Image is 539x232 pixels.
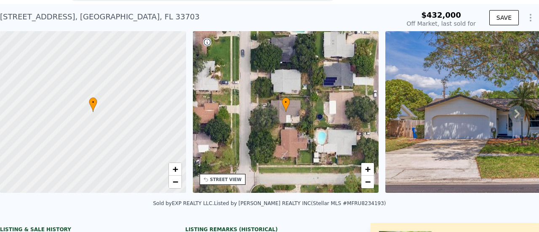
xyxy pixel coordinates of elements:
button: Show Options [522,9,539,26]
div: • [89,97,97,112]
span: • [89,99,97,106]
a: Zoom in [169,163,181,176]
div: Listed by [PERSON_NAME] REALTY INC (Stellar MLS #MFRU8234193) [214,200,386,206]
span: − [365,176,371,187]
div: Sold by EXP REALTY LLC . [153,200,214,206]
a: Zoom in [361,163,374,176]
button: SAVE [489,10,519,25]
div: Off Market, last sold for [407,19,476,28]
div: • [282,97,290,112]
span: − [172,176,178,187]
a: Zoom out [361,176,374,188]
span: $432,000 [421,11,461,19]
span: + [365,164,371,174]
a: Zoom out [169,176,181,188]
span: + [172,164,178,174]
div: STREET VIEW [210,176,242,183]
span: • [282,99,290,106]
